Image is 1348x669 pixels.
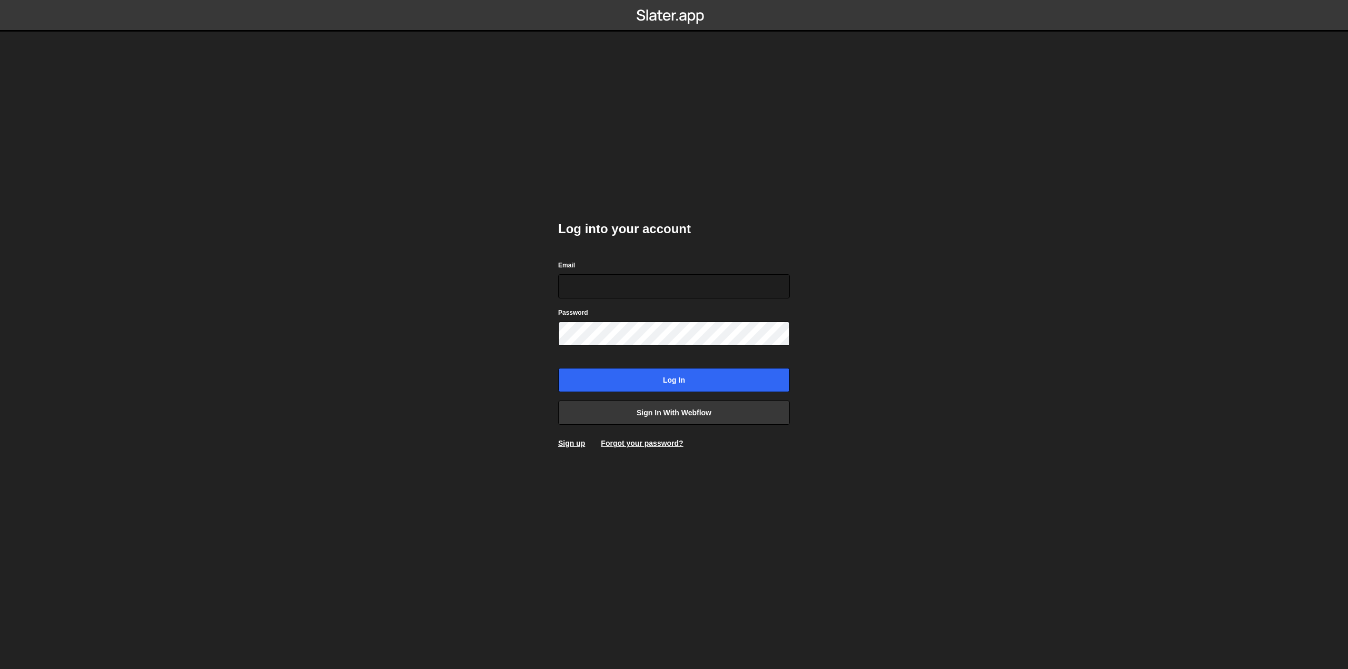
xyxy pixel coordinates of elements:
[558,260,575,271] label: Email
[558,368,790,392] input: Log in
[558,307,588,318] label: Password
[558,439,585,447] a: Sign up
[558,221,790,237] h2: Log into your account
[558,401,790,425] a: Sign in with Webflow
[601,439,683,447] a: Forgot your password?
